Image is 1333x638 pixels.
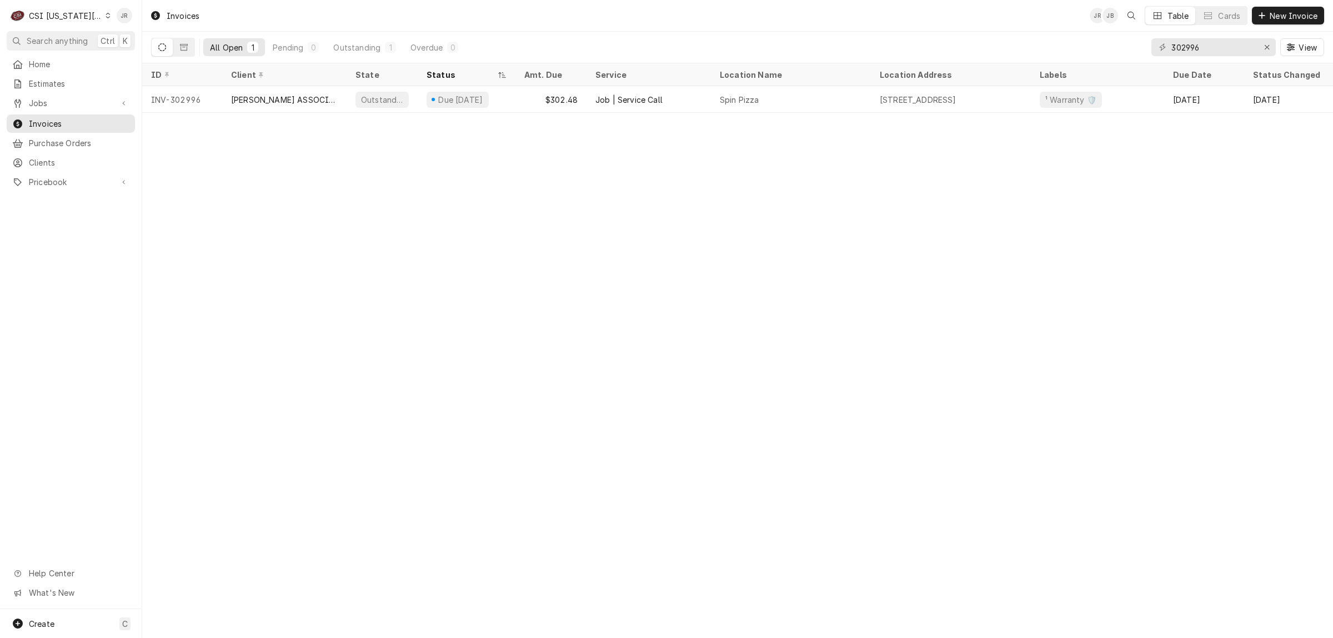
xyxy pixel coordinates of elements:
span: What's New [29,587,128,599]
div: $302.48 [515,86,587,113]
div: Location Name [720,69,860,81]
div: Job | Service Call [595,94,663,106]
span: C [122,618,128,630]
div: 1 [387,42,394,53]
div: Outstanding [360,94,404,106]
div: [DATE] [1164,86,1244,113]
div: Amt. Due [524,69,575,81]
span: New Invoice [1267,10,1320,22]
div: Jessica Rentfro's Avatar [1090,8,1105,23]
div: Pending [273,42,303,53]
button: New Invoice [1252,7,1324,24]
span: Estimates [29,78,129,89]
div: Due Date [1173,69,1233,81]
span: Home [29,58,129,70]
div: All Open [210,42,243,53]
div: Client [231,69,335,81]
span: Ctrl [101,35,115,47]
span: Jobs [29,97,113,109]
div: [PERSON_NAME] ASSOCIATES (READY KITCHEN WARRANTY) [231,94,338,106]
button: Search anythingCtrlK [7,31,135,51]
div: Status Changed [1253,69,1324,81]
a: Go to What's New [7,584,135,602]
div: JB [1103,8,1118,23]
div: Table [1167,10,1189,22]
div: [STREET_ADDRESS] [880,94,956,106]
div: JR [117,8,132,23]
div: Outstanding [333,42,380,53]
span: Clients [29,157,129,168]
span: Search anything [27,35,88,47]
div: Location Address [880,69,1020,81]
a: Home [7,55,135,73]
button: View [1280,38,1324,56]
span: Invoices [29,118,129,129]
div: 1 [249,42,256,53]
a: Go to Help Center [7,564,135,582]
span: Pricebook [29,176,113,188]
a: Estimates [7,74,135,93]
div: Status [427,69,495,81]
span: Help Center [29,567,128,579]
div: Jessica Rentfro's Avatar [117,8,132,23]
input: Keyword search [1171,38,1255,56]
a: Go to Jobs [7,94,135,112]
div: 0 [449,42,456,53]
span: View [1296,42,1319,53]
div: JR [1090,8,1105,23]
div: [DATE] [1244,86,1333,113]
div: INV-302996 [142,86,222,113]
div: Joshua Bennett's Avatar [1103,8,1118,23]
button: Open search [1122,7,1140,24]
span: K [123,35,128,47]
span: Create [29,619,54,629]
div: State [355,69,409,81]
a: Purchase Orders [7,134,135,152]
a: Go to Pricebook [7,173,135,191]
a: Clients [7,153,135,172]
div: CSI Kansas City's Avatar [10,8,26,23]
div: ID [151,69,211,81]
div: 0 [310,42,317,53]
div: CSI [US_STATE][GEOGRAPHIC_DATA] [29,10,102,22]
div: Spin Pizza [720,94,759,106]
div: Service [595,69,700,81]
div: C [10,8,26,23]
div: ¹ Warranty 🛡️ [1044,94,1098,106]
div: Cards [1218,10,1240,22]
button: Erase input [1258,38,1276,56]
div: Overdue [410,42,443,53]
div: Labels [1040,69,1155,81]
a: Invoices [7,114,135,133]
div: Due [DATE] [437,94,484,106]
span: Purchase Orders [29,137,129,149]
